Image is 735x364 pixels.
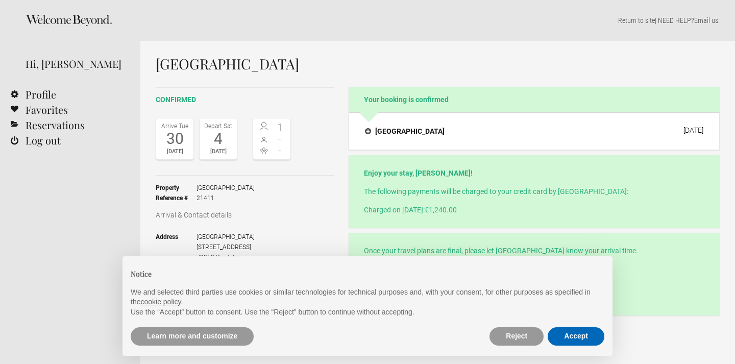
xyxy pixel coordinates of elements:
[357,120,712,142] button: [GEOGRAPHIC_DATA] [DATE]
[131,269,604,279] h2: Notice
[156,210,334,220] h3: Arrival & Contact details
[197,233,255,240] span: [GEOGRAPHIC_DATA]
[156,15,720,26] p: | NEED HELP? .
[156,56,720,71] h1: [GEOGRAPHIC_DATA]
[131,327,254,346] button: Learn more and customize
[26,56,125,71] div: Hi, [PERSON_NAME]
[159,131,191,147] div: 30
[683,126,703,134] div: [DATE]
[272,145,288,156] span: -
[618,16,655,25] a: Return to site
[156,94,334,105] h2: confirmed
[365,126,445,136] h4: [GEOGRAPHIC_DATA]
[364,246,704,256] p: Once your travel plans are final, please let [GEOGRAPHIC_DATA] know your arrival time.
[364,186,704,197] p: The following payments will be charged to your credit card by [GEOGRAPHIC_DATA]:
[156,232,197,283] strong: Address
[131,287,604,307] p: We and selected third parties use cookies or similar technologies for technical purposes and, wit...
[131,307,604,318] p: Use the “Accept” button to consent. Use the “Reject” button to continue without accepting.
[272,134,288,144] span: -
[272,122,288,132] span: 1
[159,121,191,131] div: Arrive Tue
[489,327,544,346] button: Reject
[202,131,234,147] div: 4
[548,327,604,346] button: Accept
[364,205,704,215] p: Charged on [DATE]:
[156,183,197,193] strong: Property
[202,147,234,157] div: [DATE]
[159,147,191,157] div: [DATE]
[349,87,720,112] h2: Your booking is confirmed
[694,16,718,25] a: Email us
[197,183,255,193] span: [GEOGRAPHIC_DATA]
[202,121,234,131] div: Depart Sat
[197,244,251,251] span: [STREET_ADDRESS]
[197,193,255,203] span: 21411
[364,169,473,177] strong: Enjoy your stay, [PERSON_NAME]!
[156,193,197,203] strong: Reference #
[425,206,457,214] flynt-currency: €1,240.00
[140,298,181,306] a: cookie policy - link opens in a new tab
